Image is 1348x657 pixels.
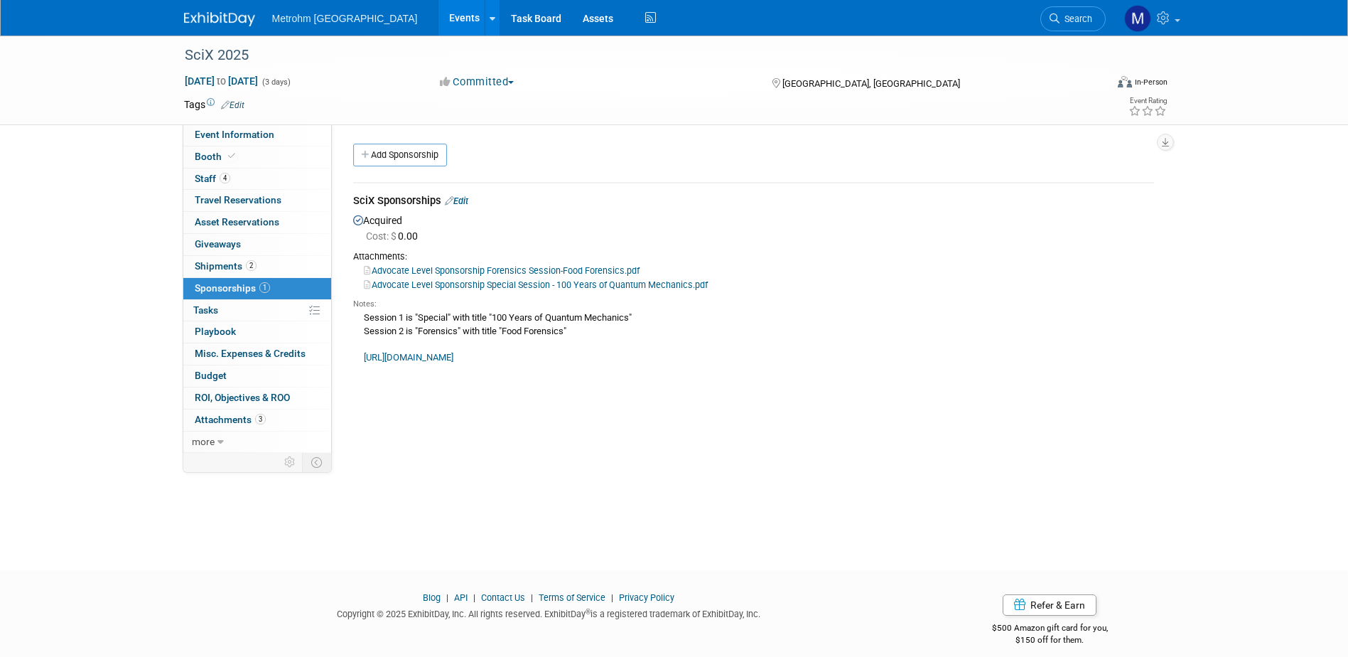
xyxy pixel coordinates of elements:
[435,75,519,90] button: Committed
[183,388,331,409] a: ROI, Objectives & ROO
[228,152,235,160] i: Booth reservation complete
[184,12,255,26] img: ExhibitDay
[353,299,1154,310] div: Notes:
[183,146,331,168] a: Booth
[195,260,257,272] span: Shipments
[353,250,1154,263] div: Attachments:
[195,414,266,425] span: Attachments
[192,436,215,447] span: more
[353,193,1154,211] div: SciX Sponsorships
[195,194,281,205] span: Travel Reservations
[183,432,331,453] a: more
[470,592,479,603] span: |
[220,173,230,183] span: 4
[586,608,591,616] sup: ®
[443,592,452,603] span: |
[353,144,447,166] a: Add Sponsorship
[195,348,306,359] span: Misc. Expenses & Credits
[423,592,441,603] a: Blog
[183,410,331,431] a: Attachments3
[195,282,270,294] span: Sponsorships
[445,196,468,206] a: Edit
[1022,74,1168,95] div: Event Format
[183,234,331,255] a: Giveaways
[353,310,1154,364] div: Session 1 is "Special" with title "100 Years of Quantum Mechanics" Session 2 is "Forensics" with ...
[183,169,331,190] a: Staff4
[619,592,674,603] a: Privacy Policy
[935,634,1165,646] div: $150 off for them.
[259,282,270,293] span: 1
[272,13,418,24] span: Metrohm [GEOGRAPHIC_DATA]
[1134,77,1168,87] div: In-Person
[302,453,331,471] td: Toggle Event Tabs
[353,211,1154,368] div: Acquired
[364,265,640,276] a: Advocate Level Sponsorship Forensics Session-Food Forensics.pdf
[481,592,525,603] a: Contact Us
[184,97,244,112] td: Tags
[364,352,453,363] a: [URL][DOMAIN_NAME]
[195,129,274,140] span: Event Information
[1124,5,1151,32] img: Michelle Simoes
[183,124,331,146] a: Event Information
[183,190,331,211] a: Travel Reservations
[935,613,1165,646] div: $500 Amazon gift card for you,
[180,43,1084,68] div: SciX 2025
[183,256,331,277] a: Shipments2
[221,100,244,110] a: Edit
[246,260,257,271] span: 2
[195,216,279,228] span: Asset Reservations
[527,592,536,603] span: |
[366,230,398,242] span: Cost: $
[366,230,424,242] span: 0.00
[1003,594,1096,616] a: Refer & Earn
[195,151,238,162] span: Booth
[364,279,708,290] a: Advocate Level Sponsorship Special Session - 100 Years of Quantum Mechanics.pdf
[195,173,230,184] span: Staff
[183,321,331,343] a: Playbook
[539,592,605,603] a: Terms of Service
[195,238,241,250] span: Giveaways
[184,604,915,621] div: Copyright © 2025 ExhibitDay, Inc. All rights reserved. ExhibitDay is a registered trademark of Ex...
[1040,6,1106,31] a: Search
[183,343,331,365] a: Misc. Expenses & Credits
[1128,97,1167,105] div: Event Rating
[608,592,617,603] span: |
[261,78,291,87] span: (3 days)
[195,392,290,403] span: ROI, Objectives & ROO
[278,453,303,471] td: Personalize Event Tab Strip
[454,592,468,603] a: API
[195,326,236,337] span: Playbook
[183,212,331,233] a: Asset Reservations
[1059,14,1092,24] span: Search
[215,75,228,87] span: to
[1118,76,1132,87] img: Format-Inperson.png
[183,300,331,321] a: Tasks
[184,75,259,87] span: [DATE] [DATE]
[782,78,960,89] span: [GEOGRAPHIC_DATA], [GEOGRAPHIC_DATA]
[193,304,218,316] span: Tasks
[195,370,227,381] span: Budget
[183,278,331,299] a: Sponsorships1
[183,365,331,387] a: Budget
[255,414,266,424] span: 3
